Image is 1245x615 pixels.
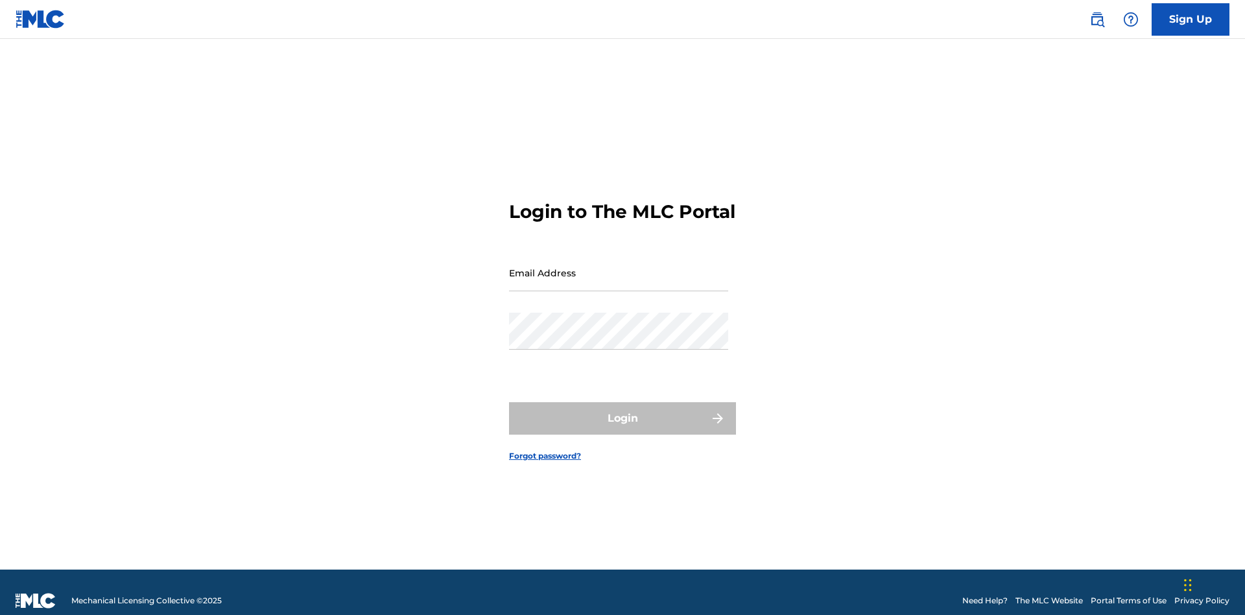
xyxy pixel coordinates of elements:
img: logo [16,593,56,609]
img: search [1089,12,1105,27]
a: Forgot password? [509,450,581,462]
div: Drag [1184,566,1192,605]
span: Mechanical Licensing Collective © 2025 [71,595,222,607]
a: Public Search [1084,6,1110,32]
a: Portal Terms of Use [1091,595,1167,607]
a: Sign Up [1152,3,1229,36]
a: The MLC Website [1015,595,1083,607]
h3: Login to The MLC Portal [509,200,735,223]
a: Need Help? [962,595,1008,607]
img: help [1123,12,1139,27]
div: Help [1118,6,1144,32]
iframe: Chat Widget [1180,553,1245,615]
img: MLC Logo [16,10,65,29]
a: Privacy Policy [1174,595,1229,607]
